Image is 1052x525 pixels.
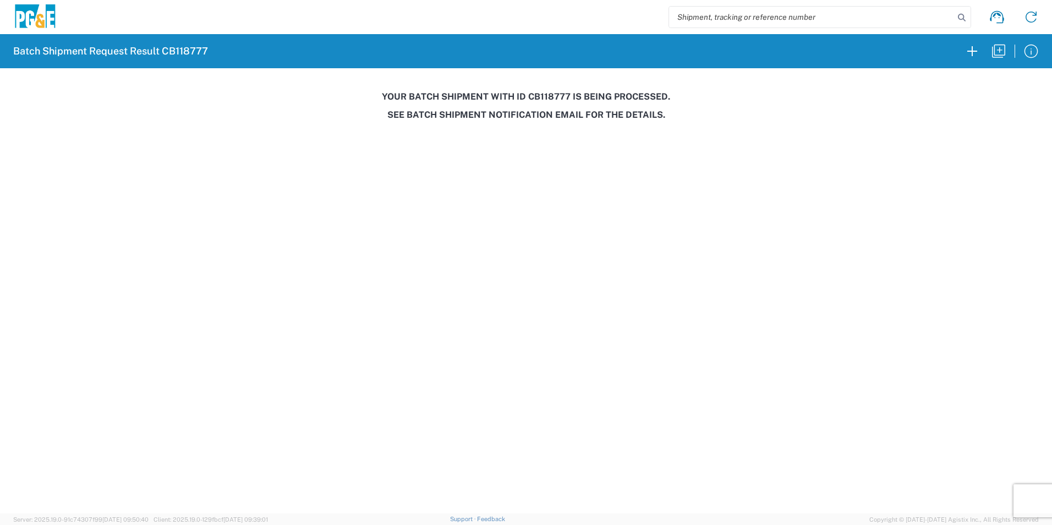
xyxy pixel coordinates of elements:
img: pge [13,4,57,30]
span: Server: 2025.19.0-91c74307f99 [13,516,149,523]
a: Feedback [477,516,505,522]
span: [DATE] 09:50:40 [102,516,149,523]
h3: Your batch shipment with id CB118777 is being processed. [8,91,1044,102]
h3: See Batch Shipment Notification email for the details. [8,110,1044,120]
span: Client: 2025.19.0-129fbcf [154,516,268,523]
input: Shipment, tracking or reference number [669,7,954,28]
span: [DATE] 09:39:01 [223,516,268,523]
h2: Batch Shipment Request Result CB118777 [13,45,208,58]
span: Copyright © [DATE]-[DATE] Agistix Inc., All Rights Reserved [869,515,1039,524]
a: Support [450,516,478,522]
